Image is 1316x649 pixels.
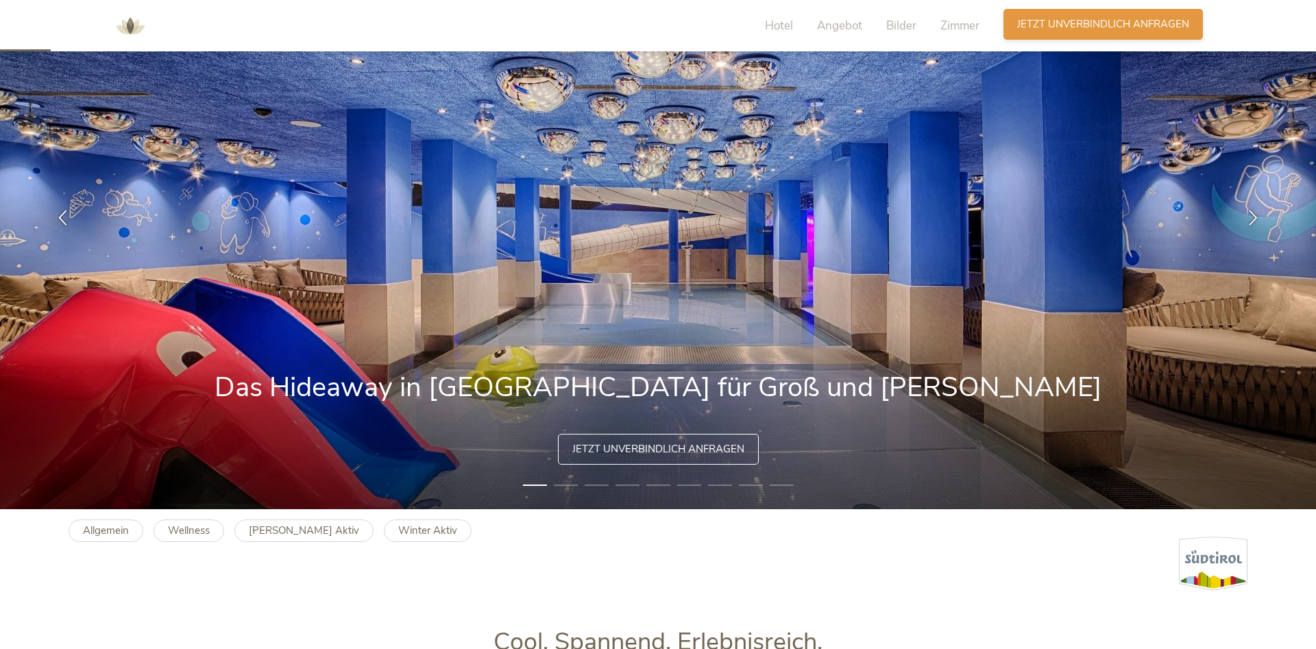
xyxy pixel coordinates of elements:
b: [PERSON_NAME] Aktiv [249,524,359,537]
span: Jetzt unverbindlich anfragen [572,442,744,456]
a: Winter Aktiv [384,519,472,542]
b: Wellness [168,524,210,537]
a: [PERSON_NAME] Aktiv [234,519,374,542]
span: Bilder [886,18,916,34]
span: Jetzt unverbindlich anfragen [1017,17,1189,32]
b: Winter Aktiv [398,524,457,537]
a: Allgemein [69,519,143,542]
a: Wellness [154,519,224,542]
b: Allgemein [83,524,129,537]
img: Südtirol [1179,537,1247,591]
a: AMONTI & LUNARIS Wellnessresort [110,21,151,30]
img: AMONTI & LUNARIS Wellnessresort [110,5,151,47]
span: Zimmer [940,18,979,34]
span: Hotel [765,18,793,34]
span: Angebot [817,18,862,34]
